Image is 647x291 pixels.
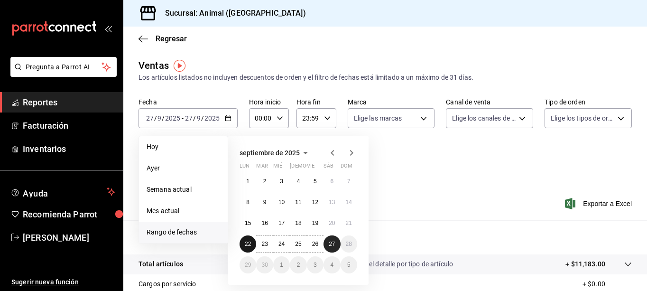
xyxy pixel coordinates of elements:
span: Hoy [147,142,220,152]
abbr: 5 de septiembre de 2025 [314,178,317,185]
abbr: 2 de octubre de 2025 [297,262,300,268]
abbr: 13 de septiembre de 2025 [329,199,335,206]
button: Exportar a Excel [567,198,632,209]
abbr: 24 de septiembre de 2025 [278,241,285,247]
button: 29 de septiembre de 2025 [240,256,256,273]
span: / [201,114,204,122]
abbr: 3 de octubre de 2025 [314,262,317,268]
span: Sugerir nueva función [11,277,115,287]
button: 5 de octubre de 2025 [341,256,357,273]
div: Ventas [139,58,169,73]
abbr: 30 de septiembre de 2025 [261,262,268,268]
button: 5 de septiembre de 2025 [307,173,323,190]
a: Pregunta a Parrot AI [7,69,117,79]
button: 11 de septiembre de 2025 [290,194,306,211]
button: 15 de septiembre de 2025 [240,215,256,232]
abbr: 6 de septiembre de 2025 [330,178,333,185]
button: open_drawer_menu [104,25,112,32]
abbr: 21 de septiembre de 2025 [346,220,352,226]
input: ---- [165,114,181,122]
abbr: 11 de septiembre de 2025 [295,199,301,206]
input: -- [146,114,154,122]
abbr: 14 de septiembre de 2025 [346,199,352,206]
span: Ayuda [23,186,103,197]
p: Total artículos [139,259,183,269]
div: Los artículos listados no incluyen descuentos de orden y el filtro de fechas está limitado a un m... [139,73,632,83]
button: 28 de septiembre de 2025 [341,235,357,253]
button: 21 de septiembre de 2025 [341,215,357,232]
span: Semana actual [147,185,220,195]
abbr: miércoles [273,163,282,173]
span: Pregunta a Parrot AI [26,62,102,72]
abbr: 27 de septiembre de 2025 [329,241,335,247]
abbr: jueves [290,163,346,173]
button: 4 de septiembre de 2025 [290,173,306,190]
label: Marca [348,99,435,105]
span: septiembre de 2025 [240,149,300,157]
p: + $0.00 [582,279,632,289]
h3: Sucursal: Animal ([GEOGRAPHIC_DATA]) [157,8,306,19]
span: Rango de fechas [147,227,220,237]
button: 17 de septiembre de 2025 [273,215,290,232]
abbr: martes [256,163,268,173]
span: Ayer [147,163,220,173]
input: -- [185,114,193,122]
button: 16 de septiembre de 2025 [256,215,273,232]
span: - [182,114,184,122]
abbr: 19 de septiembre de 2025 [312,220,318,226]
abbr: 1 de septiembre de 2025 [246,178,250,185]
abbr: 7 de septiembre de 2025 [347,178,351,185]
abbr: lunes [240,163,250,173]
abbr: 16 de septiembre de 2025 [261,220,268,226]
abbr: 17 de septiembre de 2025 [278,220,285,226]
button: 10 de septiembre de 2025 [273,194,290,211]
input: -- [196,114,201,122]
button: 18 de septiembre de 2025 [290,215,306,232]
span: Regresar [156,34,187,43]
button: septiembre de 2025 [240,147,311,159]
abbr: 22 de septiembre de 2025 [245,241,251,247]
p: Cargos por servicio [139,279,196,289]
button: 8 de septiembre de 2025 [240,194,256,211]
abbr: 20 de septiembre de 2025 [329,220,335,226]
button: 12 de septiembre de 2025 [307,194,323,211]
abbr: 29 de septiembre de 2025 [245,262,251,268]
button: 14 de septiembre de 2025 [341,194,357,211]
abbr: domingo [341,163,352,173]
input: -- [157,114,162,122]
label: Fecha [139,99,238,105]
abbr: 1 de octubre de 2025 [280,262,283,268]
button: 24 de septiembre de 2025 [273,235,290,253]
abbr: 28 de septiembre de 2025 [346,241,352,247]
span: Elige las marcas [354,113,402,123]
button: 1 de septiembre de 2025 [240,173,256,190]
button: 13 de septiembre de 2025 [323,194,340,211]
abbr: 4 de septiembre de 2025 [297,178,300,185]
abbr: 26 de septiembre de 2025 [312,241,318,247]
button: 6 de septiembre de 2025 [323,173,340,190]
abbr: 15 de septiembre de 2025 [245,220,251,226]
abbr: 4 de octubre de 2025 [330,262,333,268]
button: 9 de septiembre de 2025 [256,194,273,211]
button: 3 de octubre de 2025 [307,256,323,273]
button: 26 de septiembre de 2025 [307,235,323,253]
span: Elige los canales de venta [452,113,516,123]
abbr: 5 de octubre de 2025 [347,262,351,268]
span: / [154,114,157,122]
span: Inventarios [23,142,115,155]
img: Tooltip marker [174,60,185,72]
abbr: 12 de septiembre de 2025 [312,199,318,206]
button: 19 de septiembre de 2025 [307,215,323,232]
span: Elige los tipos de orden [551,113,614,123]
label: Hora inicio [249,99,289,105]
abbr: 18 de septiembre de 2025 [295,220,301,226]
button: 1 de octubre de 2025 [273,256,290,273]
span: Reportes [23,96,115,109]
abbr: 23 de septiembre de 2025 [261,241,268,247]
button: 22 de septiembre de 2025 [240,235,256,253]
abbr: viernes [307,163,314,173]
button: Regresar [139,34,187,43]
button: 2 de octubre de 2025 [290,256,306,273]
button: 2 de septiembre de 2025 [256,173,273,190]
